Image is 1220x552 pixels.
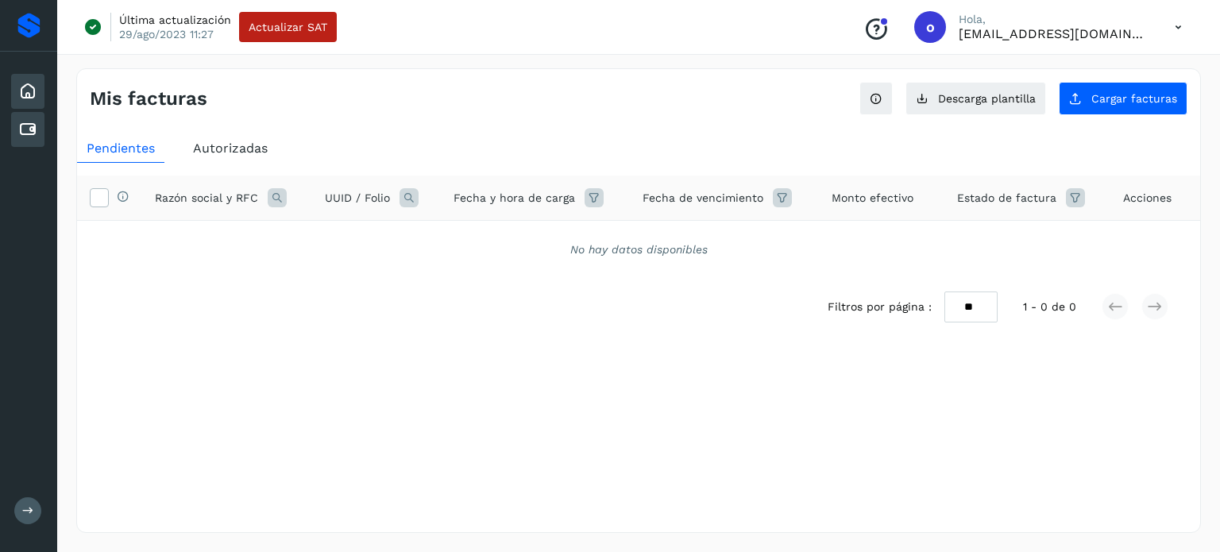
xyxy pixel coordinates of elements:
span: Descarga plantilla [938,93,1036,104]
span: Pendientes [87,141,155,156]
span: Fecha y hora de carga [454,190,575,207]
span: Estado de factura [957,190,1056,207]
p: Última actualización [119,13,231,27]
h4: Mis facturas [90,87,207,110]
span: 1 - 0 de 0 [1023,299,1076,315]
span: Autorizadas [193,141,268,156]
button: Actualizar SAT [239,12,337,42]
div: Cuentas por pagar [11,112,44,147]
span: Cargar facturas [1091,93,1177,104]
span: UUID / Folio [325,190,390,207]
p: 29/ago/2023 11:27 [119,27,214,41]
p: Hola, [959,13,1149,26]
p: orlando@rfllogistics.com.mx [959,26,1149,41]
div: Inicio [11,74,44,109]
span: Filtros por página : [828,299,932,315]
button: Cargar facturas [1059,82,1187,115]
div: No hay datos disponibles [98,241,1179,258]
span: Acciones [1123,190,1172,207]
span: Fecha de vencimiento [643,190,763,207]
span: Monto efectivo [832,190,913,207]
span: Actualizar SAT [249,21,327,33]
button: Descarga plantilla [905,82,1046,115]
span: Razón social y RFC [155,190,258,207]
